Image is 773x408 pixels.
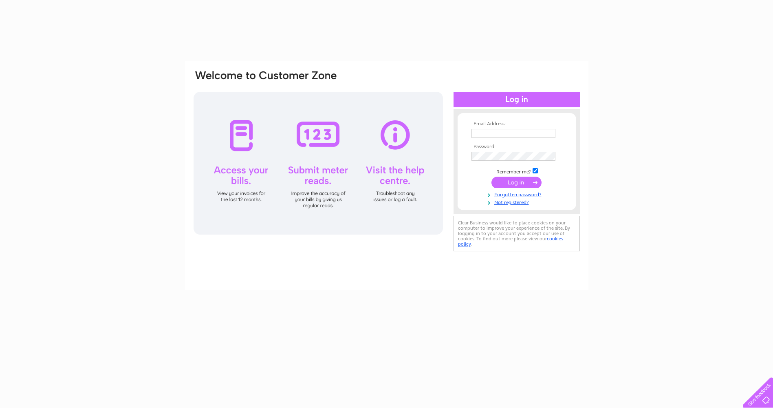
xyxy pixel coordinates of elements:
a: cookies policy [458,236,563,247]
th: Email Address: [469,121,564,127]
a: Not registered? [471,198,564,206]
a: Forgotten password? [471,190,564,198]
td: Remember me? [469,167,564,175]
div: Clear Business would like to place cookies on your computer to improve your experience of the sit... [454,216,580,251]
input: Submit [491,177,542,188]
th: Password: [469,144,564,150]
